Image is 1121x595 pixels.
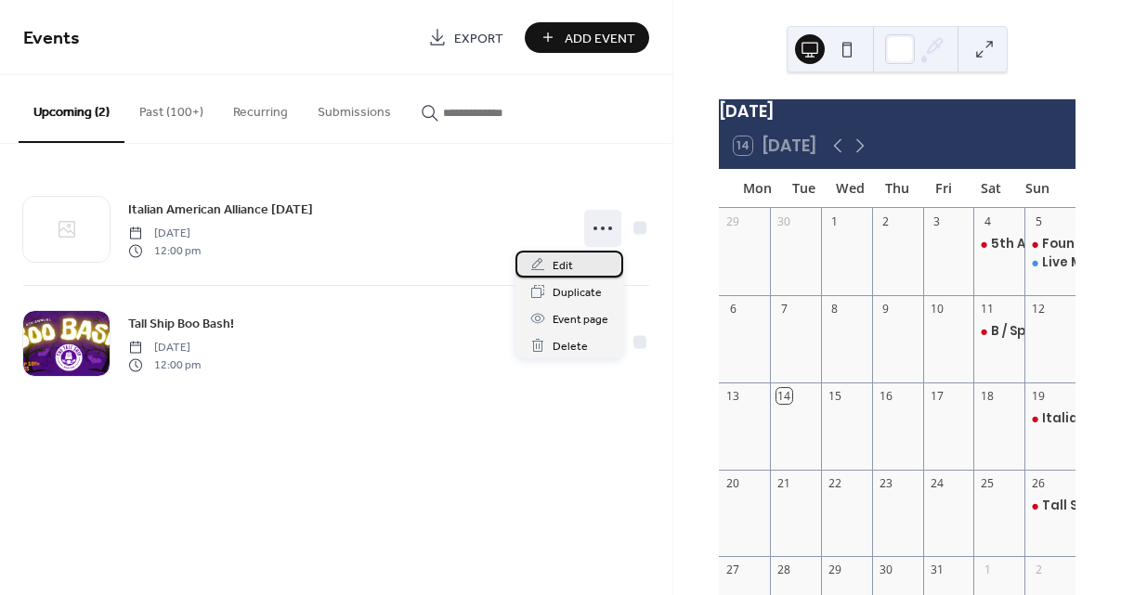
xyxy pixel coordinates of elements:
div: 18 [980,388,996,404]
div: 12 [1031,301,1047,317]
span: Events [23,20,80,57]
div: Found - Vintage Clothing Market Pop Up [1024,236,1075,252]
div: Thu [874,169,920,207]
span: Duplicate [553,283,602,303]
div: Tue [780,169,827,207]
a: Tall Ship Boo Bash! [128,313,234,334]
div: 29 [827,563,842,578]
span: 12:00 pm [128,242,201,259]
div: 8 [827,301,842,317]
div: 15 [827,388,842,404]
button: Submissions [303,75,406,141]
span: 12:00 pm [128,356,201,373]
div: B / Spoke Fitness Takeover [973,323,1024,340]
span: [DATE] [128,226,201,242]
div: 3 [929,213,945,229]
span: Delete [553,337,588,356]
button: Upcoming (2) [19,75,124,143]
span: Event page [553,310,608,330]
div: 11 [980,301,996,317]
div: 22 [827,475,842,491]
span: Italian American Alliance [DATE] [128,200,313,220]
span: Export [454,29,503,48]
a: Export [414,22,517,53]
div: 13 [725,388,741,404]
div: 30 [878,563,893,578]
div: Tall Ship Boo Bash! [1024,498,1075,514]
div: Italian American Alliance Columbus Day [1024,410,1075,427]
button: Add Event [525,22,649,53]
span: Edit [553,256,573,276]
div: 28 [776,563,792,578]
div: Live Music: Julee [1024,254,1075,271]
div: 30 [776,213,792,229]
div: 20 [725,475,741,491]
a: Italian American Alliance [DATE] [128,199,313,220]
div: [DATE] [719,99,1075,123]
div: 24 [929,475,945,491]
div: 2 [1031,563,1047,578]
div: 21 [776,475,792,491]
button: Past (100+) [124,75,218,141]
div: 5th Annual Oktoberfest at Tall Ship [973,236,1024,252]
div: 26 [1031,475,1047,491]
div: 7 [776,301,792,317]
div: Sat [967,169,1013,207]
div: 2 [878,213,893,229]
div: 1 [827,213,842,229]
div: 23 [878,475,893,491]
span: Tall Ship Boo Bash! [128,315,234,334]
div: 16 [878,388,893,404]
span: [DATE] [128,340,201,356]
div: 5 [1031,213,1047,229]
div: Mon [734,169,780,207]
div: 10 [929,301,945,317]
div: 17 [929,388,945,404]
div: 25 [980,475,996,491]
div: 19 [1031,388,1047,404]
div: 14 [776,388,792,404]
button: Recurring [218,75,303,141]
div: 31 [929,563,945,578]
div: Wed [828,169,874,207]
span: Add Event [565,29,635,48]
div: 4 [980,213,996,229]
div: 1 [980,563,996,578]
div: 29 [725,213,741,229]
div: 27 [725,563,741,578]
div: Sun [1014,169,1061,207]
div: Fri [920,169,967,207]
div: 6 [725,301,741,317]
div: 9 [878,301,893,317]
